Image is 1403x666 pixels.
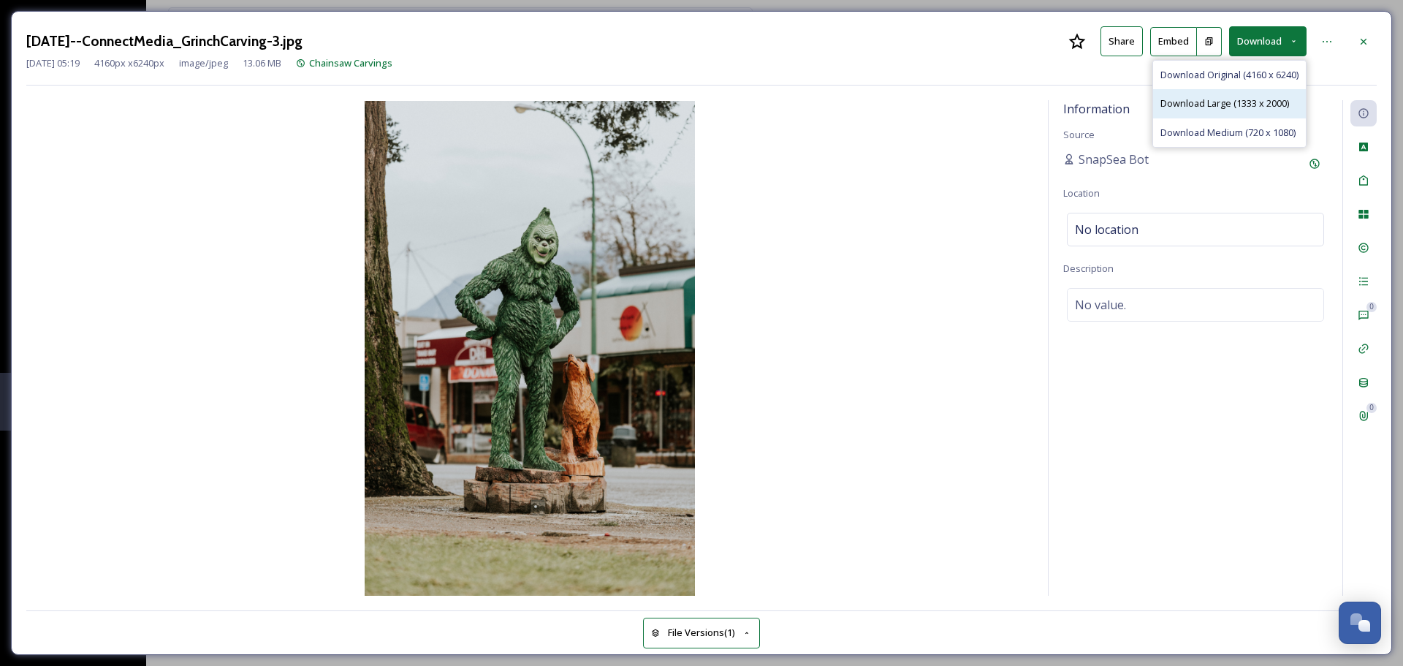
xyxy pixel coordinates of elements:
[1160,97,1289,110] span: Download Large (1333 x 2000)
[1063,128,1095,141] span: Source
[1079,151,1149,168] span: SnapSea Bot
[1075,221,1138,238] span: No location
[309,56,392,69] span: Chainsaw Carvings
[1160,68,1299,82] span: Download Original (4160 x 6240)
[1063,186,1100,200] span: Location
[243,56,281,70] span: 13.06 MB
[1229,26,1307,56] button: Download
[1063,101,1130,117] span: Information
[643,618,760,648] button: File Versions(1)
[1100,26,1143,56] button: Share
[1063,262,1114,275] span: Description
[1075,296,1126,314] span: No value.
[26,56,80,70] span: [DATE] 05:19
[94,56,164,70] span: 4160 px x 6240 px
[179,56,228,70] span: image/jpeg
[26,31,303,52] h3: [DATE]--ConnectMedia_GrinchCarving-3.jpg
[1366,302,1377,312] div: 0
[1339,602,1381,644] button: Open Chat
[1150,27,1197,56] button: Embed
[1160,126,1296,140] span: Download Medium (720 x 1080)
[1366,403,1377,413] div: 0
[26,101,1033,596] img: Py5bC3IF0hwAAAAAAABlWA2022.02.04--ConnectMedia_GrinchCarving-3.jpg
